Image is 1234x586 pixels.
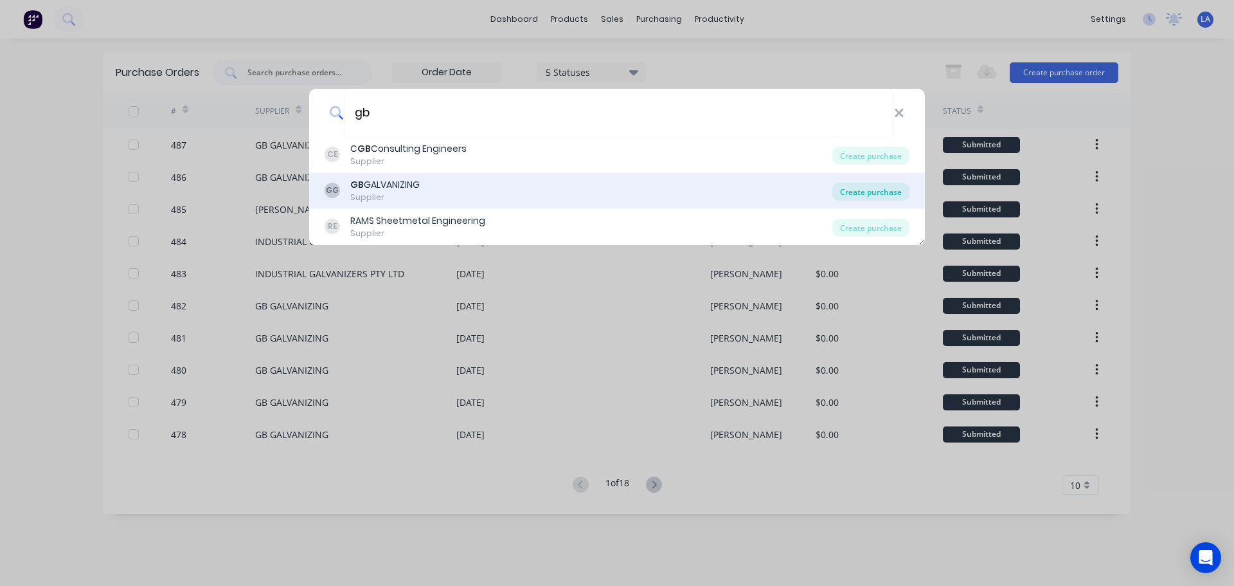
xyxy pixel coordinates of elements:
[350,142,467,156] div: C Consulting Engineers
[357,142,371,155] b: GB
[344,89,894,137] input: Enter a supplier name to create a new order...
[832,183,909,201] div: Create purchase
[350,178,364,191] b: GB
[832,147,909,165] div: Create purchase
[325,147,340,162] div: CE
[350,228,485,239] div: Supplier
[325,219,340,234] div: RE
[832,219,909,237] div: Create purchase
[350,178,420,192] div: GALVANIZING
[350,214,485,228] div: RAMS Sheetmetal Engineering
[350,156,467,167] div: Supplier
[1190,542,1221,573] div: Open Intercom Messenger
[350,192,420,203] div: Supplier
[325,183,340,198] div: GG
